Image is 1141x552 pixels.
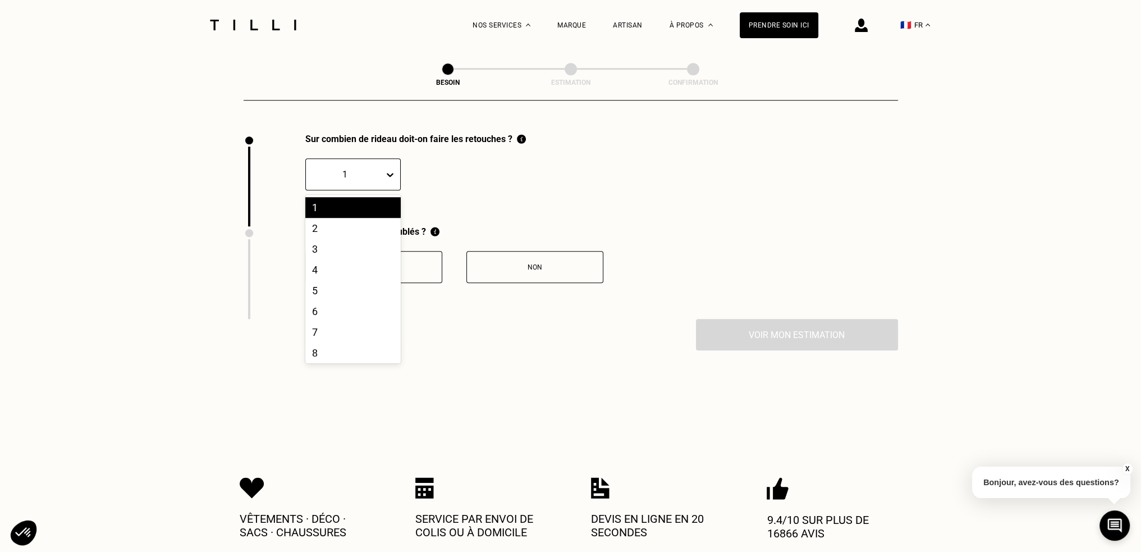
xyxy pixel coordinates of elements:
[526,24,530,26] img: Menu déroulant
[900,20,911,30] span: 🇫🇷
[473,263,597,271] div: Non
[415,477,434,499] img: Icon
[305,301,401,322] div: 6
[305,226,603,237] div: Ce sont des rideaux doublés ?
[613,21,643,29] a: Artisan
[415,512,550,539] p: Service par envoi de colis ou à domicile
[925,24,930,26] img: menu déroulant
[392,79,504,86] div: Besoin
[305,259,401,280] div: 4
[1121,463,1133,475] button: X
[591,512,726,539] p: Devis en ligne en 20 secondes
[515,79,627,86] div: Estimation
[305,280,401,301] div: 5
[430,226,439,237] img: Qu'est ce qu'une doublure ?
[767,477,789,500] img: Icon
[305,218,401,239] div: 2
[305,197,401,218] div: 1
[305,134,526,144] div: Sur combien de rideau doit-on faire les retouches ?
[591,477,610,499] img: Icon
[305,343,401,363] div: 8
[305,239,401,259] div: 3
[557,21,586,29] a: Marque
[740,12,818,38] a: Prendre soin ici
[972,467,1130,498] p: Bonjour, avez-vous des questions?
[305,322,401,343] div: 7
[466,251,603,283] button: Non
[637,79,749,86] div: Confirmation
[240,477,264,499] img: Icon
[240,512,374,539] p: Vêtements · Déco · Sacs · Chaussures
[855,19,868,32] img: icône connexion
[767,513,901,540] p: 9.4/10 sur plus de 16866 avis
[517,134,526,144] img: Comment compter le nombre de rideaux ?
[708,24,713,26] img: Menu déroulant à propos
[206,20,300,30] img: Logo du service de couturière Tilli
